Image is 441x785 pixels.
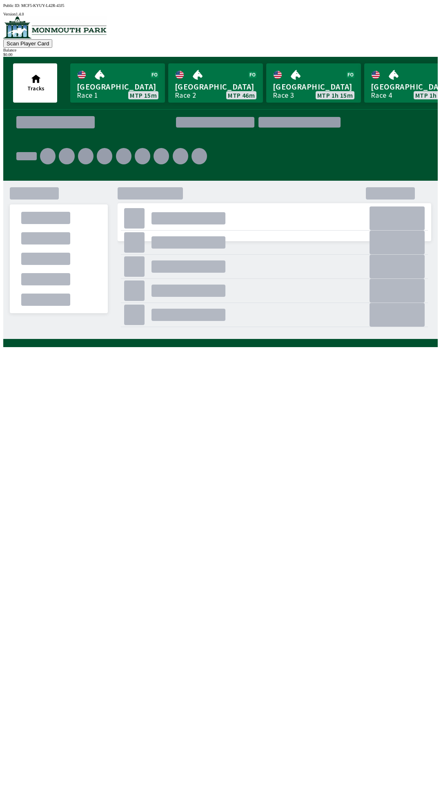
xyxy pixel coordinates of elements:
[21,232,70,244] div: .
[124,232,145,253] div: .
[151,285,225,297] div: .
[77,92,98,99] div: Race 1
[27,85,45,92] span: Tracks
[21,273,70,285] div: .
[10,187,59,200] div: .
[192,148,207,164] div: .
[3,16,107,38] img: venue logo
[116,148,131,164] div: .
[345,119,425,126] div: .
[154,148,169,164] div: .
[16,152,37,160] div: .
[266,63,361,103] a: [GEOGRAPHIC_DATA]Race 3MTP 1h 15m
[317,92,353,99] span: MTP 1h 15m
[3,52,438,57] div: $ 0.00
[3,39,52,48] button: Scan Player Card
[124,208,145,229] div: .
[371,92,392,99] div: Race 4
[78,148,94,164] div: .
[175,92,196,99] div: Race 2
[173,148,188,164] div: .
[97,148,112,164] div: .
[175,81,256,92] span: [GEOGRAPHIC_DATA]
[370,279,425,303] div: .
[3,48,438,52] div: Balance
[228,92,255,99] span: MTP 46m
[370,303,425,327] div: .
[21,3,65,8] span: MCF5-KYUY-L42R-43J5
[77,81,158,92] span: [GEOGRAPHIC_DATA]
[118,249,431,339] div: .
[370,206,425,230] div: .
[3,3,438,8] div: Public ID:
[21,294,70,306] div: .
[130,92,157,99] span: MTP 15m
[210,145,425,186] div: .
[370,231,425,254] div: .
[13,63,57,103] button: Tracks
[135,148,150,164] div: .
[124,280,145,301] div: .
[151,236,225,249] div: .
[151,260,225,273] div: .
[168,63,263,103] a: [GEOGRAPHIC_DATA]Race 2MTP 46m
[273,81,354,92] span: [GEOGRAPHIC_DATA]
[151,212,225,224] div: .
[70,63,165,103] a: [GEOGRAPHIC_DATA]Race 1MTP 15m
[21,212,70,224] div: .
[40,148,56,164] div: .
[3,12,438,16] div: Version 1.4.0
[21,253,70,265] div: .
[124,256,145,277] div: .
[273,92,294,99] div: Race 3
[124,305,145,325] div: .
[59,148,74,164] div: .
[151,309,225,321] div: .
[370,255,425,278] div: .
